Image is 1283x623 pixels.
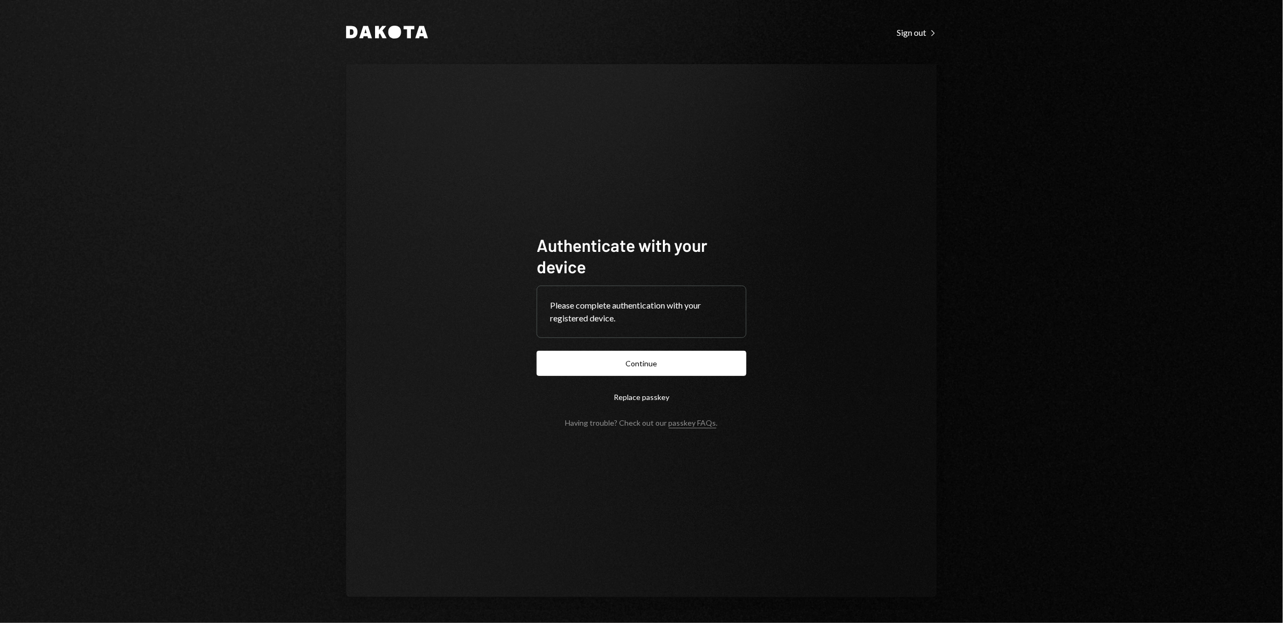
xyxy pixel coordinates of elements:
div: Having trouble? Check out our . [566,418,718,427]
a: passkey FAQs [669,418,716,428]
div: Please complete authentication with your registered device. [550,299,733,325]
div: Sign out [897,27,937,38]
button: Continue [537,351,746,376]
button: Replace passkey [537,384,746,410]
h1: Authenticate with your device [537,234,746,277]
a: Sign out [897,26,937,38]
